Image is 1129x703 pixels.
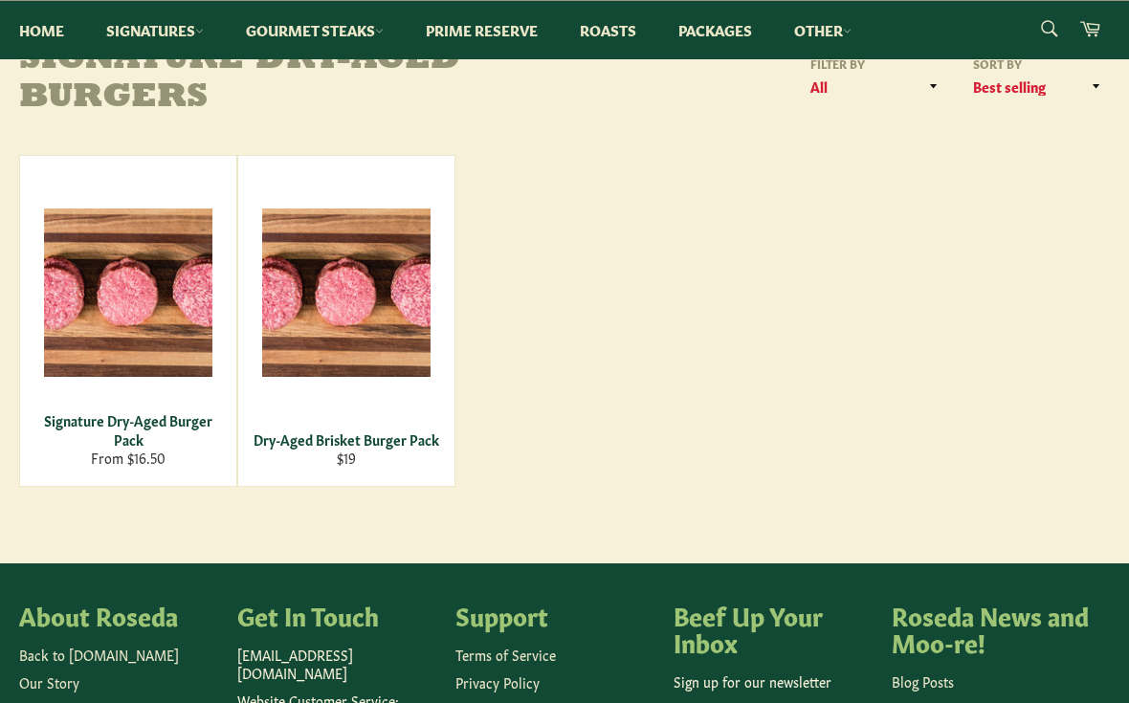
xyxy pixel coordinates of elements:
a: Signature Dry-Aged Burger Pack Signature Dry-Aged Burger Pack From $16.50 [19,155,237,487]
a: Terms of Service [455,645,556,664]
a: Signatures [87,1,223,59]
a: Privacy Policy [455,672,540,692]
h4: About Roseda [19,602,218,628]
a: Packages [659,1,771,59]
label: Filter by [804,55,947,72]
h4: Support [455,602,654,628]
h4: Beef Up Your Inbox [674,602,873,654]
h4: Get In Touch [237,602,436,628]
h4: Roseda News and Moo-re! [892,602,1091,654]
a: Blog Posts [892,671,954,691]
a: Other [775,1,871,59]
a: Roasts [561,1,655,59]
a: Our Story [19,672,79,692]
div: Dry-Aged Brisket Burger Pack [251,430,443,449]
h1: Signature Dry-Aged Burgers [19,41,564,117]
label: Sort by [966,55,1110,72]
p: Sign up for our newsletter [674,672,873,691]
a: Back to [DOMAIN_NAME] [19,645,179,664]
p: [EMAIL_ADDRESS][DOMAIN_NAME] [237,646,436,683]
img: Signature Dry-Aged Burger Pack [44,209,212,377]
img: Dry-Aged Brisket Burger Pack [262,209,431,377]
a: Gourmet Steaks [227,1,403,59]
div: Signature Dry-Aged Burger Pack [33,411,225,449]
div: From $16.50 [33,449,225,467]
a: Prime Reserve [407,1,557,59]
div: $19 [251,449,443,467]
a: Dry-Aged Brisket Burger Pack Dry-Aged Brisket Burger Pack $19 [237,155,455,487]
